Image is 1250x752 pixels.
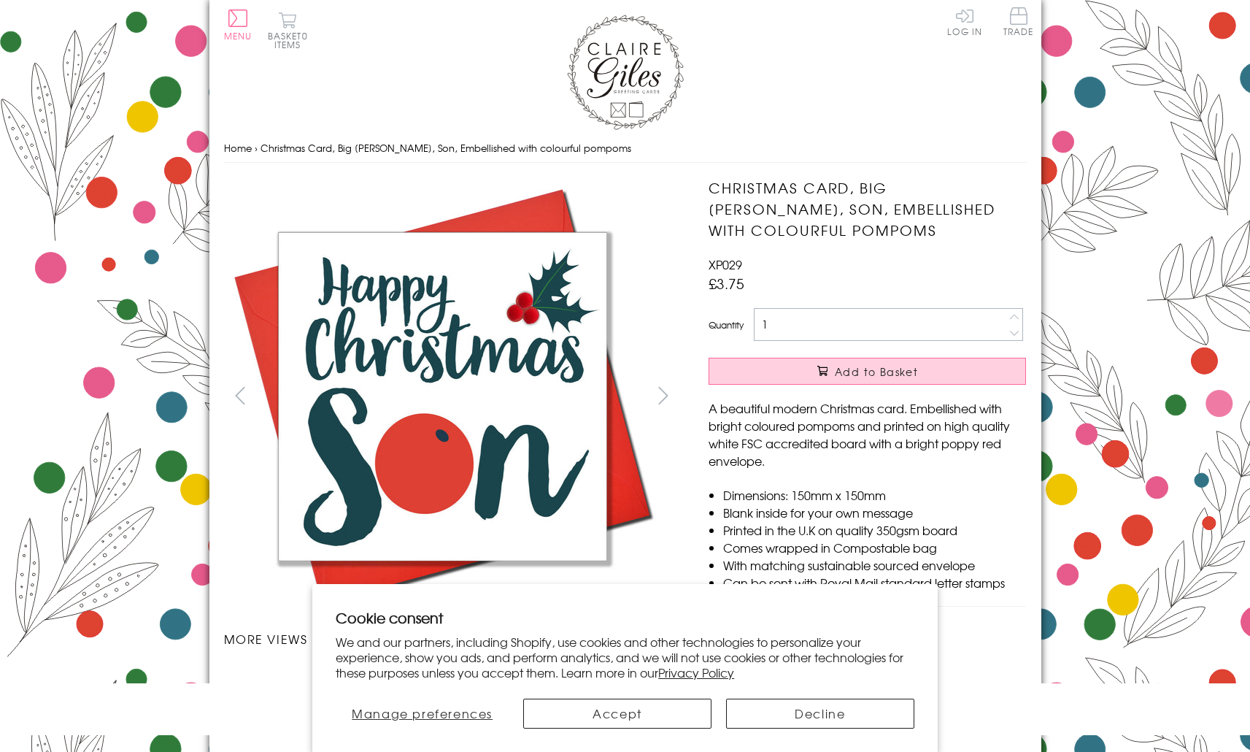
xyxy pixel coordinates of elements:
[268,12,308,49] button: Basket0 items
[709,358,1026,385] button: Add to Basket
[224,141,252,155] a: Home
[726,699,914,729] button: Decline
[709,399,1026,469] p: A beautiful modern Christmas card. Embellished with bright coloured pompoms and printed on high q...
[723,486,1026,504] li: Dimensions: 150mm x 150mm
[835,364,918,379] span: Add to Basket
[567,15,684,130] img: Claire Giles Greetings Cards
[223,177,661,615] img: Christmas Card, Big Berry, Son, Embellished with colourful pompoms
[709,256,742,273] span: XP029
[709,273,744,293] span: £3.75
[679,177,1117,615] img: Christmas Card, Big Berry, Son, Embellished with colourful pompoms
[523,699,711,729] button: Accept
[352,705,493,722] span: Manage preferences
[1003,7,1034,39] a: Trade
[224,630,680,648] h3: More views
[658,664,734,681] a: Privacy Policy
[709,318,744,331] label: Quantity
[709,177,1026,240] h1: Christmas Card, Big [PERSON_NAME], Son, Embellished with colourful pompoms
[336,607,914,628] h2: Cookie consent
[336,699,509,729] button: Manage preferences
[723,504,1026,521] li: Blank inside for your own message
[261,141,631,155] span: Christmas Card, Big [PERSON_NAME], Son, Embellished with colourful pompoms
[947,7,982,36] a: Log In
[723,556,1026,574] li: With matching sustainable sourced envelope
[224,134,1027,164] nav: breadcrumbs
[723,574,1026,591] li: Can be sent with Royal Mail standard letter stamps
[224,29,252,42] span: Menu
[723,539,1026,556] li: Comes wrapped in Compostable bag
[1003,7,1034,36] span: Trade
[224,379,257,412] button: prev
[224,9,252,40] button: Menu
[255,141,258,155] span: ›
[647,379,679,412] button: next
[336,634,914,680] p: We and our partners, including Shopify, use cookies and other technologies to personalize your ex...
[723,521,1026,539] li: Printed in the U.K on quality 350gsm board
[274,29,308,51] span: 0 items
